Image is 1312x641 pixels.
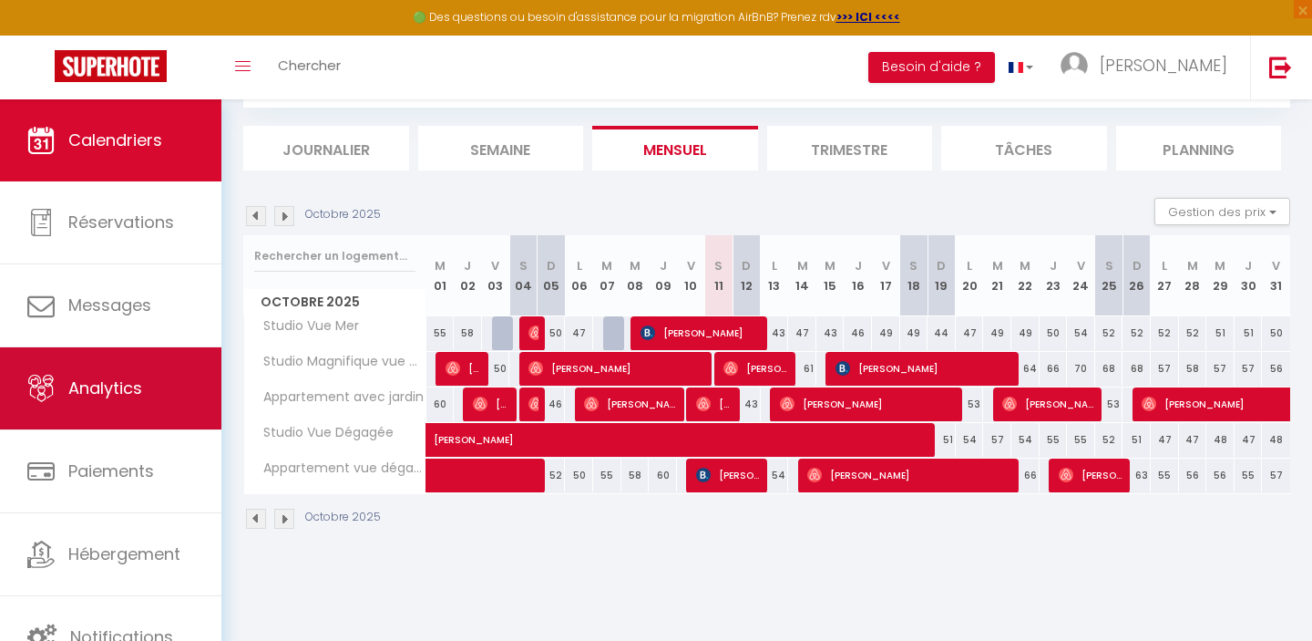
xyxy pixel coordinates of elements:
abbr: M [1187,257,1198,274]
span: Appartement vue dégagée [247,459,429,479]
span: [PERSON_NAME] [1002,387,1096,421]
abbr: V [687,257,695,274]
div: 49 [983,316,1011,350]
div: 49 [872,316,900,350]
span: [PERSON_NAME] [723,351,789,386]
a: ... [PERSON_NAME] [1047,36,1250,99]
abbr: D [742,257,751,274]
span: Studio Magnifique vue Mer [247,352,429,372]
div: 57 [1235,352,1263,386]
p: Octobre 2025 [305,206,381,223]
li: Semaine [418,126,584,171]
div: 46 [844,316,872,350]
div: 46 [538,388,566,421]
th: 22 [1011,235,1040,316]
th: 16 [844,235,872,316]
th: 08 [621,235,650,316]
button: Besoin d'aide ? [868,52,995,83]
span: Réservations [68,211,174,233]
span: [PERSON_NAME] [1100,54,1227,77]
th: 24 [1067,235,1095,316]
span: Analytics [68,377,142,399]
span: [PERSON_NAME] [528,315,538,350]
span: [PERSON_NAME] [807,458,1014,492]
span: [PERSON_NAME] & [PERSON_NAME] [1059,458,1124,492]
a: [PERSON_NAME] [426,423,455,458]
a: Chercher [264,36,354,99]
div: 53 [956,388,984,421]
th: 06 [565,235,593,316]
th: 26 [1122,235,1151,316]
th: 02 [454,235,482,316]
img: ... [1061,52,1088,79]
abbr: D [547,257,556,274]
div: 52 [1179,316,1207,350]
abbr: M [992,257,1003,274]
th: 01 [426,235,455,316]
span: Studio Vue Dégagée [247,423,398,443]
span: [PERSON_NAME] [528,351,707,386]
div: 56 [1179,459,1207,492]
span: Octobre 2025 [244,289,425,315]
th: 13 [761,235,789,316]
abbr: M [825,257,835,274]
div: 63 [1122,459,1151,492]
div: 58 [621,459,650,492]
input: Rechercher un logement... [254,240,415,273]
div: 43 [733,388,761,421]
button: Gestion des prix [1154,198,1290,225]
abbr: M [1020,257,1030,274]
div: 48 [1262,423,1290,457]
abbr: V [882,257,890,274]
th: 11 [704,235,733,316]
th: 20 [956,235,984,316]
abbr: M [601,257,612,274]
span: [PERSON_NAME] [434,413,1188,448]
div: 50 [1262,316,1290,350]
abbr: J [1245,257,1252,274]
th: 29 [1206,235,1235,316]
span: [PERSON_NAME] [528,387,538,421]
li: Trimestre [767,126,933,171]
li: Planning [1116,126,1282,171]
th: 12 [733,235,761,316]
abbr: V [1272,257,1280,274]
li: Tâches [941,126,1107,171]
th: 21 [983,235,1011,316]
abbr: V [491,257,499,274]
th: 15 [816,235,845,316]
span: Paiements [68,460,154,482]
span: Messages [68,294,151,316]
abbr: L [1162,257,1167,274]
th: 05 [538,235,566,316]
strong: >>> ICI <<<< [836,9,900,25]
li: Journalier [243,126,409,171]
img: Super Booking [55,50,167,82]
div: 48 [1206,423,1235,457]
span: [PERSON_NAME] [473,387,510,421]
div: 50 [1040,316,1068,350]
div: 52 [1095,316,1123,350]
img: logout [1269,56,1292,78]
div: 47 [565,316,593,350]
abbr: L [577,257,582,274]
abbr: S [714,257,723,274]
th: 23 [1040,235,1068,316]
div: 51 [1235,316,1263,350]
div: 57 [1151,352,1179,386]
abbr: J [855,257,862,274]
div: 43 [761,316,789,350]
div: 60 [426,388,455,421]
div: 47 [788,316,816,350]
th: 14 [788,235,816,316]
th: 17 [872,235,900,316]
div: 51 [1206,316,1235,350]
abbr: M [630,257,641,274]
div: 66 [1011,459,1040,492]
abbr: D [937,257,946,274]
abbr: J [464,257,471,274]
div: 47 [956,316,984,350]
abbr: S [1105,257,1113,274]
abbr: J [660,257,667,274]
th: 07 [593,235,621,316]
